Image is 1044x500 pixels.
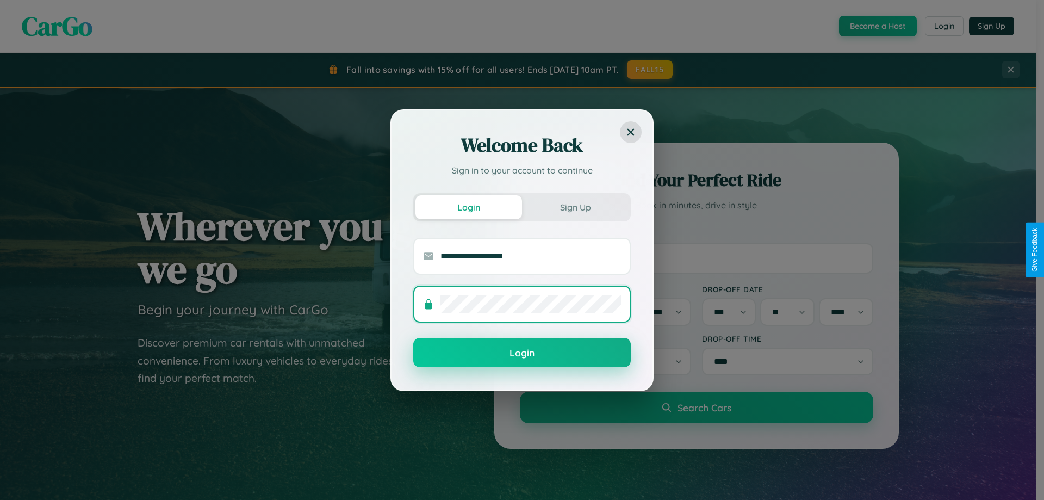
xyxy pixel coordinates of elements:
button: Login [413,338,631,367]
p: Sign in to your account to continue [413,164,631,177]
button: Login [415,195,522,219]
h2: Welcome Back [413,132,631,158]
div: Give Feedback [1031,228,1039,272]
button: Sign Up [522,195,629,219]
